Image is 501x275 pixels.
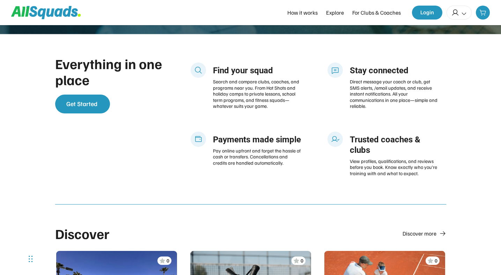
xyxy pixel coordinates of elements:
[350,134,439,155] div: Trusted coaches & clubs
[55,95,110,113] button: Get Started
[301,258,303,263] div: 0
[350,65,439,76] div: Stay connected
[213,148,302,166] div: Pay online upfront and forget the hassle of cash or transfers. Cancellations and credits are hand...
[213,79,302,109] div: Search and compare clubs, coaches, and programs near you. From Hot Shots and holiday camps to pri...
[55,55,167,88] div: Everything in one place
[435,258,437,263] div: 0
[167,258,169,263] div: 0
[403,229,436,238] div: Discover more
[412,6,442,20] button: Login
[55,225,110,241] div: Discover
[213,65,302,76] div: Find your squad
[287,8,318,17] div: How it works
[350,158,439,177] div: View profiles, qualifications, and reviews before you book. Know exactly who you’re training with...
[350,79,439,109] div: Direct message your coach or club, get SMS alerts, /email updates, and receive instant notificati...
[352,8,401,17] div: For Clubs & Coaches
[213,134,302,145] div: Payments made simple
[326,8,344,17] div: Explore
[66,100,97,108] span: Get Started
